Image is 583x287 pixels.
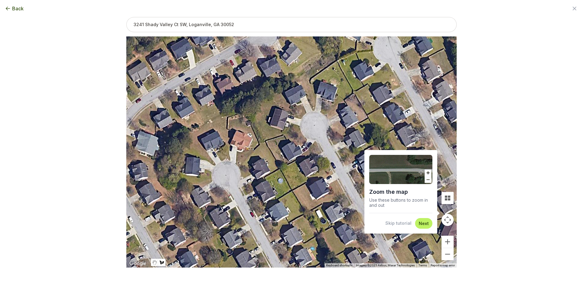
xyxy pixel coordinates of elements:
button: Zoom in [442,236,454,248]
button: Skip tutorial [385,220,411,226]
img: Google [128,260,148,268]
a: Report a map error [431,264,455,267]
button: Map camera controls [442,214,454,226]
span: Imagery ©2025 Airbus, Maxar Technologies [356,264,415,267]
a: Open this area in Google Maps (opens a new window) [128,260,148,268]
button: Next [419,220,429,226]
button: Tilt map [442,192,454,204]
h1: Zoom the map [369,186,432,197]
button: Zoom out [442,248,454,260]
a: Terms (opens in new tab) [418,264,427,267]
button: Draw a shape [158,259,165,266]
input: 3241 Shady Valley Ct SW, Loganville, GA 30052 [126,17,457,32]
button: Keyboard shortcuts [326,263,352,268]
p: Use these buttons to zoom in and out [369,197,432,208]
button: Back [5,5,24,12]
img: Demo of zooming into a lawn area [369,155,432,184]
button: Stop drawing [151,259,158,266]
span: Back [12,5,24,12]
